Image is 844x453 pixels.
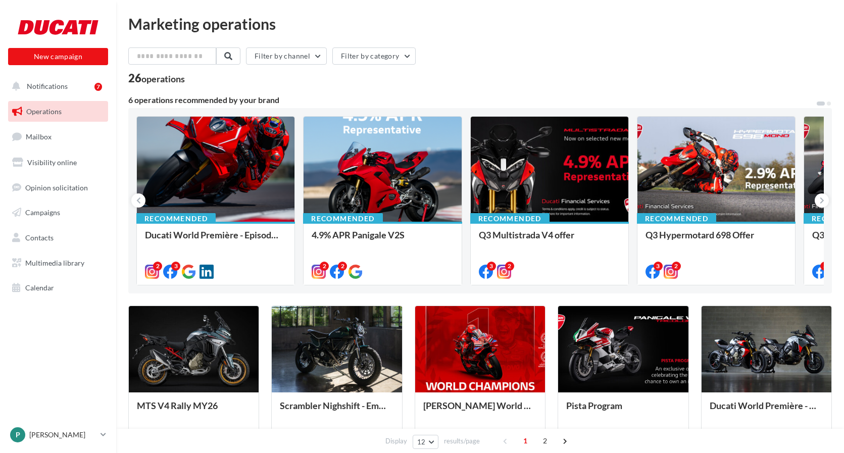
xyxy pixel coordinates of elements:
div: 3 [171,262,180,271]
div: [PERSON_NAME] World Champion [423,400,537,421]
div: MTS V4 Rally MY26 [137,400,251,421]
span: Notifications [27,82,68,90]
div: 3 [654,262,663,271]
button: New campaign [8,48,108,65]
span: 12 [417,438,426,446]
div: 2 [505,262,514,271]
span: P [16,430,20,440]
span: Display [385,436,407,446]
div: 26 [128,73,185,84]
span: Operations [26,107,62,116]
span: Calendar [25,283,54,292]
div: Recommended [470,213,550,224]
span: Campaigns [25,208,60,217]
a: Calendar [6,277,110,298]
div: 4.9% APR Panigale V2S [312,230,453,250]
div: Q3 Hypermotard 698 Offer [646,230,787,250]
p: [PERSON_NAME] [29,430,96,440]
div: Ducati World Première - Episode 2 [145,230,286,250]
span: Mailbox [26,132,52,141]
span: Contacts [25,233,54,242]
div: Q3 Multistrada V4 offer [479,230,620,250]
div: 7 [94,83,102,91]
div: 2 [338,262,347,271]
div: Recommended [303,213,382,224]
div: Recommended [136,213,216,224]
a: Visibility online [6,152,110,173]
span: 2 [537,433,553,449]
div: 2 [320,262,329,271]
div: Marketing operations [128,16,832,31]
button: 12 [413,435,438,449]
a: Campaigns [6,202,110,223]
a: Multimedia library [6,253,110,274]
span: Multimedia library [25,259,84,267]
span: 1 [517,433,533,449]
div: 3 [487,262,496,271]
div: Scrambler Nighshift - Emerald Green [280,400,393,421]
div: operations [141,74,185,83]
button: Filter by category [332,47,416,65]
a: P [PERSON_NAME] [8,425,108,444]
span: results/page [444,436,480,446]
span: Visibility online [27,158,77,167]
div: Recommended [637,213,716,224]
button: Filter by channel [246,47,327,65]
div: Ducati World Première - Episode 1 [710,400,823,421]
a: Opinion solicitation [6,177,110,198]
span: Opinion solicitation [25,183,88,191]
button: Notifications 7 [6,76,106,97]
a: Operations [6,101,110,122]
div: 2 [153,262,162,271]
div: 2 [672,262,681,271]
a: Mailbox [6,126,110,147]
div: 3 [820,262,829,271]
div: Pista Program [566,400,680,421]
a: Contacts [6,227,110,248]
div: 6 operations recommended by your brand [128,96,816,104]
